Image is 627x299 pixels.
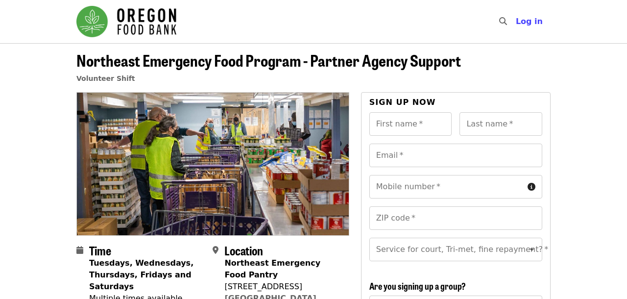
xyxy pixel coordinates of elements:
[213,246,218,255] i: map-marker-alt icon
[369,279,466,292] span: Are you signing up a group?
[508,12,551,31] button: Log in
[224,281,341,293] div: [STREET_ADDRESS]
[76,246,83,255] i: calendar icon
[525,243,539,256] button: Open
[369,98,436,107] span: Sign up now
[76,49,461,72] span: Northeast Emergency Food Program - Partner Agency Support
[77,93,349,235] img: Northeast Emergency Food Program - Partner Agency Support organized by Oregon Food Bank
[224,242,263,259] span: Location
[369,175,524,199] input: Mobile number
[369,206,542,230] input: ZIP code
[369,112,452,136] input: First name
[224,258,320,279] strong: Northeast Emergency Food Pantry
[369,144,542,167] input: Email
[89,258,193,291] strong: Tuesdays, Wednesdays, Thursdays, Fridays and Saturdays
[528,182,535,192] i: circle-info icon
[499,17,507,26] i: search icon
[89,242,111,259] span: Time
[516,17,543,26] span: Log in
[76,75,135,82] a: Volunteer Shift
[513,10,521,33] input: Search
[76,6,176,37] img: Oregon Food Bank - Home
[459,112,542,136] input: Last name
